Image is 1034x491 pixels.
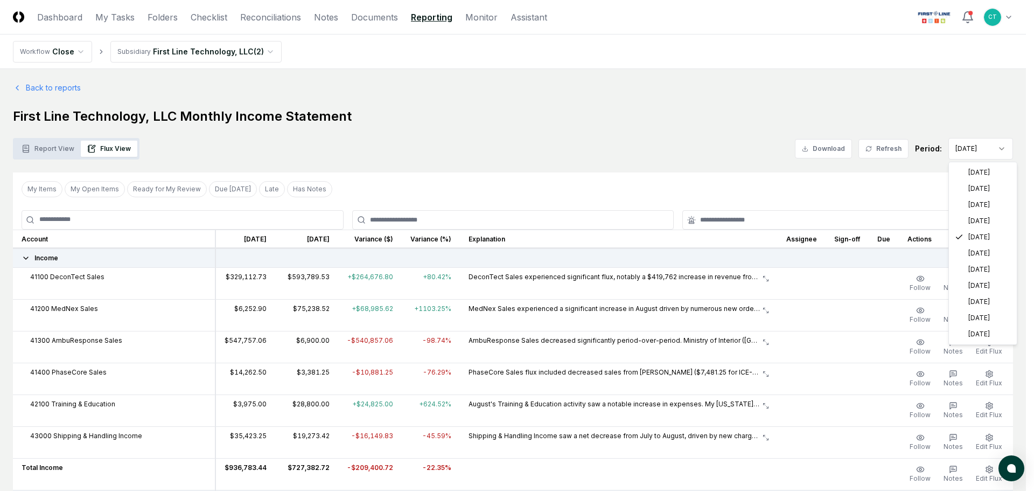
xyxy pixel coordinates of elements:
span: [DATE] [968,248,990,258]
span: [DATE] [968,297,990,307]
span: [DATE] [968,329,990,339]
span: [DATE] [968,281,990,291]
span: [DATE] [968,200,990,210]
span: [DATE] [968,232,990,242]
span: [DATE] [968,184,990,193]
span: [DATE] [968,265,990,274]
span: [DATE] [968,313,990,323]
span: [DATE] [968,168,990,177]
span: [DATE] [968,216,990,226]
